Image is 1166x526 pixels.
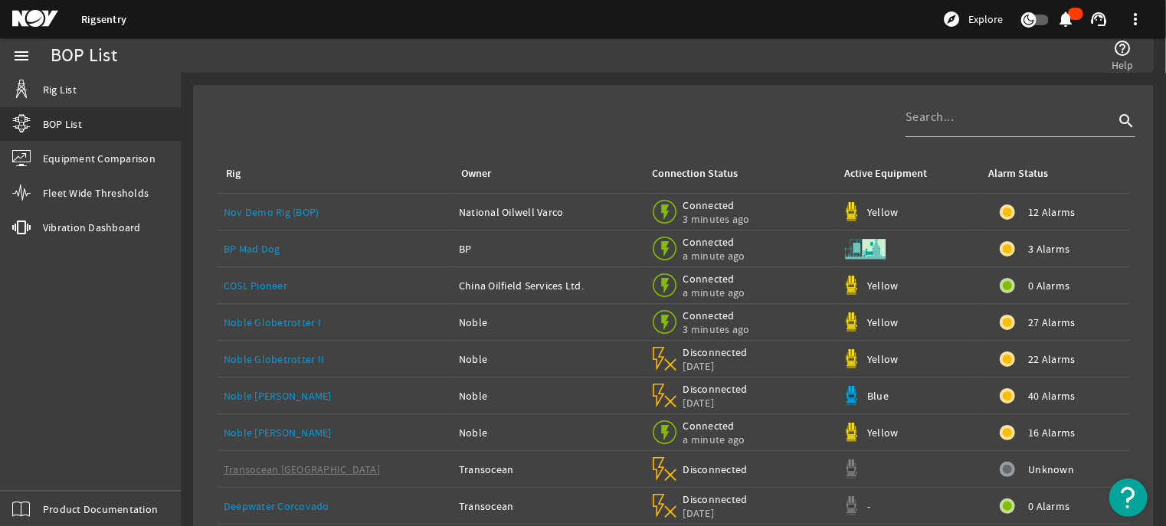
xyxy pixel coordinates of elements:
mat-icon: support_agent [1089,10,1108,28]
div: Active Equipment [844,165,927,182]
span: 40 Alarms [1028,388,1075,403]
div: BOP List [51,48,117,64]
span: Equipment Comparison [43,151,156,166]
span: Product Documentation [43,501,158,517]
div: Rig [224,165,441,182]
span: Disconnected [683,462,748,476]
button: more_vert [1117,1,1154,38]
div: Noble [459,315,638,330]
span: Explore [968,11,1003,27]
span: Blue [867,389,889,403]
span: Help [1112,57,1134,73]
img: Graypod.svg [842,496,861,515]
div: National Oilwell Varco [459,204,638,220]
span: Yellow [867,426,899,439]
a: COSL Pioneer [224,279,287,292]
img: Yellowpod.svg [842,349,861,368]
div: Noble [459,388,638,403]
img: Yellowpod.svg [842,202,861,221]
span: a minute ago [683,249,748,263]
div: Transocean [459,462,638,477]
img: Bluepod.svg [842,386,861,405]
mat-icon: menu [12,47,31,65]
div: Owner [461,165,491,182]
span: a minute ago [683,286,748,299]
span: Yellow [867,205,899,219]
img: Skid.svg [842,226,888,272]
span: Yellow [867,315,899,329]
mat-icon: explore [942,10,961,28]
img: Graypod.svg [842,459,861,479]
i: search [1117,112,1135,130]
div: BP [459,241,638,256]
span: Unknown [1028,462,1074,477]
mat-icon: vibration [12,218,31,237]
mat-icon: notifications [1057,10,1076,28]
span: Yellow [867,352,899,366]
a: Nov Demo Rig (BOP) [224,205,319,219]
span: [DATE] [683,359,748,373]
div: Owner [459,165,632,182]
span: 27 Alarms [1028,315,1075,330]
span: [DATE] [683,396,748,410]
span: 12 Alarms [1028,204,1075,220]
img: Yellowpod.svg [842,423,861,442]
mat-icon: help_outline [1114,39,1132,57]
div: China Oilfield Services Ltd. [459,278,638,293]
span: Disconnected [683,382,748,396]
span: Rig List [43,82,77,97]
div: Connection Status [653,165,739,182]
span: Disconnected [683,492,748,506]
a: Noble [PERSON_NAME] [224,389,332,403]
span: a minute ago [683,433,748,446]
span: Disconnected [683,345,748,359]
span: Vibration Dashboard [43,220,141,235]
div: Rig [226,165,241,182]
span: 22 Alarms [1028,351,1075,367]
span: 16 Alarms [1028,425,1075,440]
span: Yellow [867,279,899,292]
span: BOP List [43,116,82,132]
a: Noble [PERSON_NAME] [224,426,332,439]
a: Transocean [GEOGRAPHIC_DATA] [224,462,380,476]
span: [DATE] [683,506,748,520]
img: Yellowpod.svg [842,312,861,332]
button: Open Resource Center [1109,479,1148,517]
span: 3 Alarms [1028,241,1069,256]
input: Search... [906,108,1114,126]
span: Connected [683,419,748,433]
span: - [867,499,870,513]
a: BP Mad Dog [224,242,280,256]
div: Noble [459,351,638,367]
span: Fleet Wide Thresholds [43,185,149,201]
a: Deepwater Corcovado [224,499,329,513]
div: Alarm Status [988,165,1048,182]
div: Noble [459,425,638,440]
a: Noble Globetrotter I [224,315,321,329]
a: Noble Globetrotter II [224,352,324,366]
span: Connected [683,235,748,249]
a: Rigsentry [81,12,126,27]
span: 0 Alarms [1028,498,1069,514]
span: Connected [683,272,748,286]
button: Explore [936,7,1009,31]
span: 0 Alarms [1028,278,1069,293]
span: Connected [683,309,750,322]
div: Transocean [459,498,638,514]
span: Connected [683,198,750,212]
img: Yellowpod.svg [842,276,861,295]
span: 3 minutes ago [683,322,750,336]
span: 3 minutes ago [683,212,750,226]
